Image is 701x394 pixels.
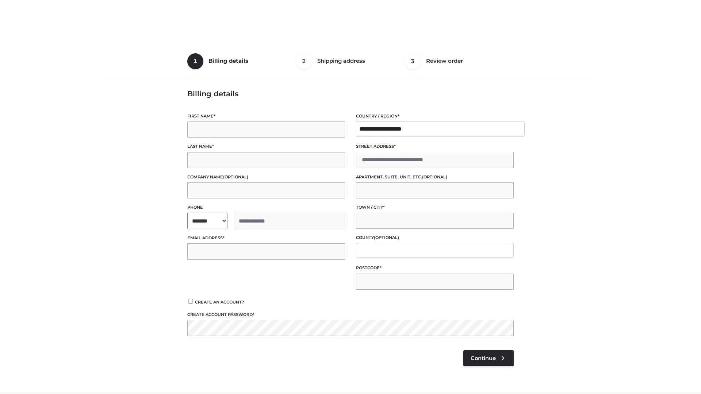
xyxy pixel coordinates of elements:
a: Continue [463,350,514,366]
span: Shipping address [317,57,365,64]
span: Billing details [208,57,248,64]
label: Postcode [356,264,514,271]
label: First name [187,113,345,120]
span: 3 [405,53,421,69]
span: 1 [187,53,203,69]
input: Create an account? [187,299,194,304]
span: Continue [471,355,496,362]
label: Apartment, suite, unit, etc. [356,174,514,181]
span: (optional) [374,235,399,240]
label: Street address [356,143,514,150]
span: (optional) [422,174,447,179]
h3: Billing details [187,89,514,98]
label: Phone [187,204,345,211]
span: (optional) [223,174,248,179]
label: Email address [187,235,345,242]
label: Town / City [356,204,514,211]
label: County [356,234,514,241]
span: Create an account? [195,300,244,305]
label: Last name [187,143,345,150]
span: Review order [426,57,463,64]
span: 2 [296,53,312,69]
label: Company name [187,174,345,181]
label: Create account password [187,311,514,318]
label: Country / Region [356,113,514,120]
